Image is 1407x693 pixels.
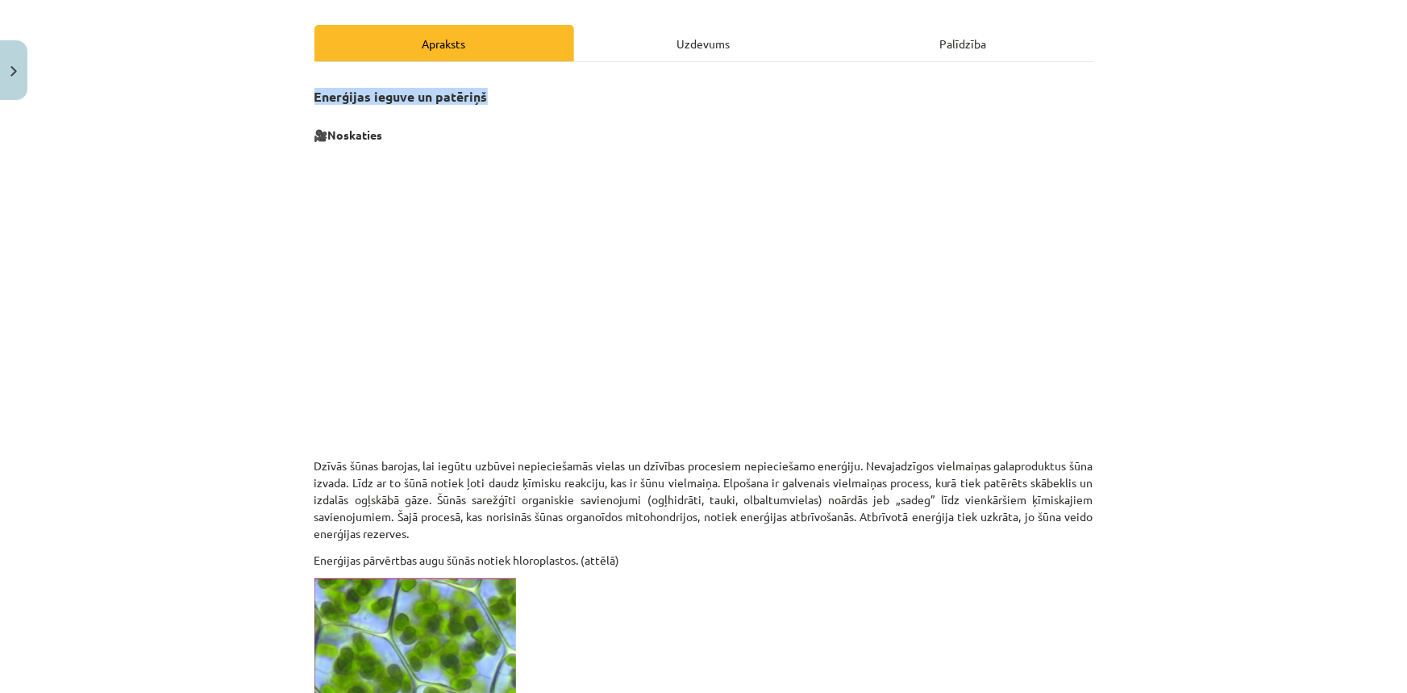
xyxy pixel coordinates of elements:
img: icon-close-lesson-0947bae3869378f0d4975bcd49f059093ad1ed9edebbc8119c70593378902aed.svg [10,66,17,77]
div: Uzdevums [574,25,834,61]
strong: Enerģijas ieguve un patēriņš [314,88,488,105]
p: Enerģijas pārvērtbas augu šūnās notiek hloroplastos. (attēlā) [314,552,1093,569]
p: Dzīvās šūnas barojas, lai iegūtu uzbūvei nepieciešamās vielas un dzīvības procesiem nepieciešamo ... [314,457,1093,542]
div: Palīdzība [834,25,1093,61]
p: 🎥 [314,127,1093,144]
b: Noskaties [328,127,383,142]
div: Apraksts [314,25,574,61]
